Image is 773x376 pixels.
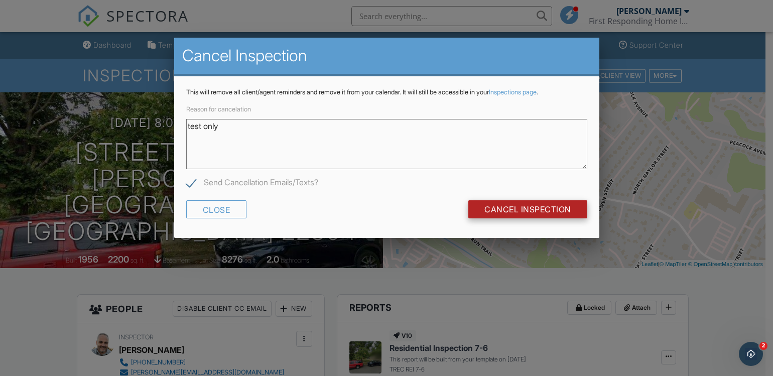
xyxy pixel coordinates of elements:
[489,88,537,96] a: Inspections page
[186,105,251,113] label: Reason for cancelation
[186,88,587,96] p: This will remove all client/agent reminders and remove it from your calendar. It will still be ac...
[186,178,318,190] label: Send Cancellation Emails/Texts?
[759,342,767,350] span: 2
[739,342,763,366] iframe: Intercom live chat
[186,200,247,218] div: Close
[468,200,587,218] input: Cancel Inspection
[182,46,591,66] h2: Cancel Inspection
